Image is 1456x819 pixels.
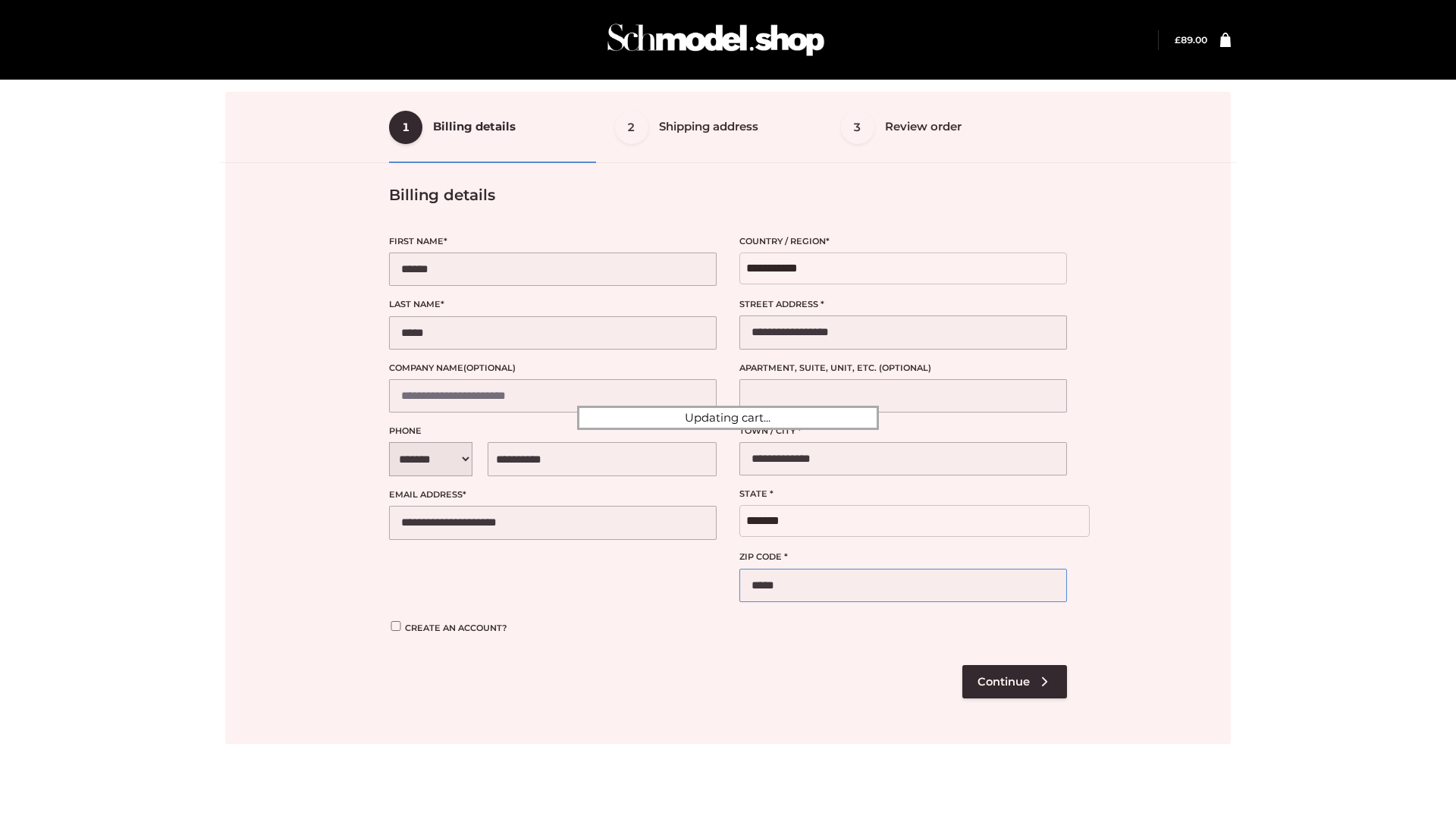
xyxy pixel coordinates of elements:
img: Schmodel Admin 964 [602,10,830,70]
span: £ [1175,34,1181,45]
bdi: 89.00 [1175,34,1207,45]
div: Updating cart... [577,406,879,430]
a: £89.00 [1175,34,1207,45]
